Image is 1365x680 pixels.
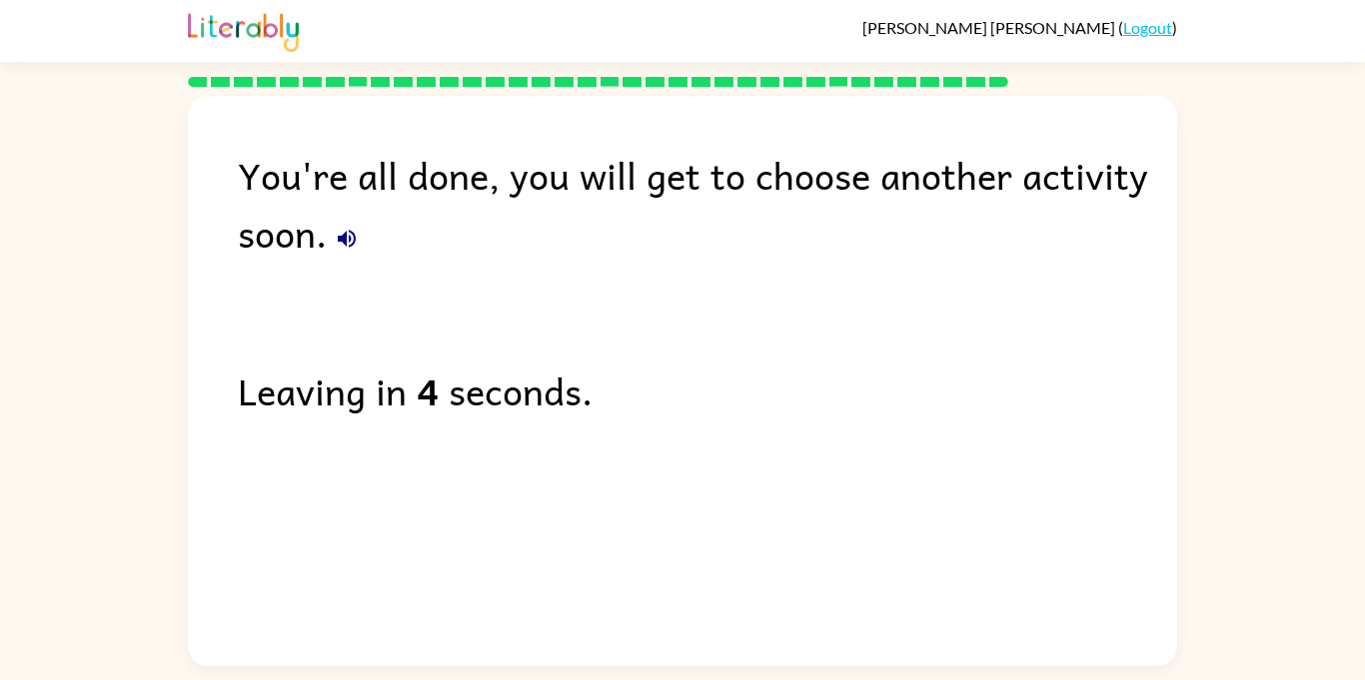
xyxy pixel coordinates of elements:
div: ( ) [862,18,1177,37]
div: Leaving in seconds. [238,361,1177,419]
div: You're all done, you will get to choose another activity soon. [238,146,1177,262]
span: [PERSON_NAME] [PERSON_NAME] [862,18,1118,37]
b: 4 [417,361,439,419]
img: Literably [188,8,299,52]
a: Logout [1123,18,1172,37]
